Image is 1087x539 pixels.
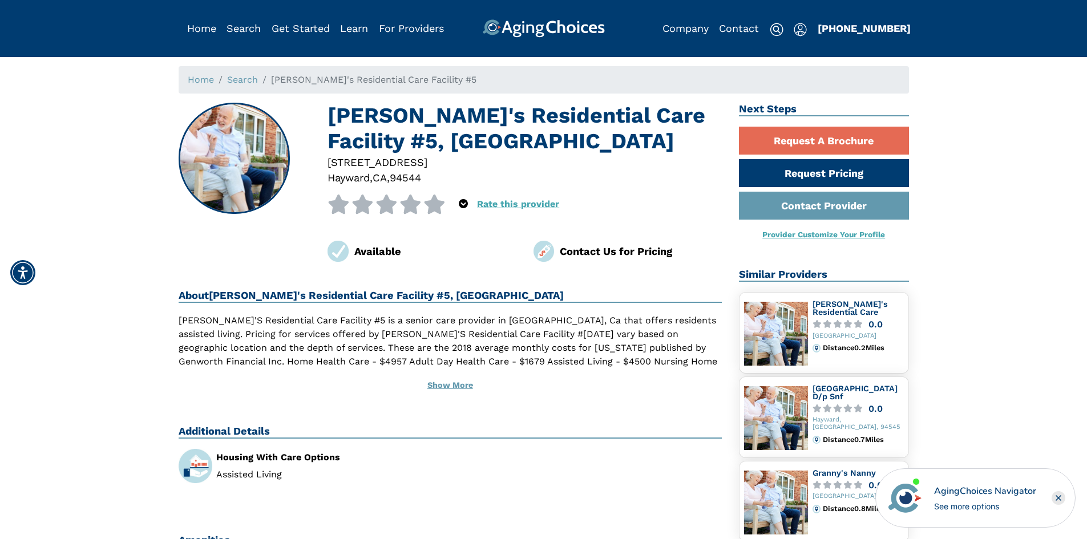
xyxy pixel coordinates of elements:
[813,481,904,489] a: 0.0
[818,22,911,34] a: [PHONE_NUMBER]
[340,22,368,34] a: Learn
[813,436,821,444] img: distance.svg
[868,481,883,489] div: 0.0
[813,468,876,477] a: Granny's Nanny
[739,127,909,155] a: Request A Brochure
[482,19,604,38] img: AgingChoices
[662,22,709,34] a: Company
[739,268,909,282] h2: Similar Providers
[868,404,883,413] div: 0.0
[719,22,759,34] a: Contact
[370,172,373,184] span: ,
[227,74,258,85] a: Search
[227,22,261,34] a: Search
[794,23,807,37] img: user-icon.svg
[934,484,1036,498] div: AgingChoices Navigator
[10,260,35,285] div: Accessibility Menu
[813,404,904,413] a: 0.0
[739,159,909,187] a: Request Pricing
[934,500,1036,512] div: See more options
[739,192,909,220] a: Contact Provider
[216,470,442,479] li: Assisted Living
[813,299,888,317] a: [PERSON_NAME]'s Residential Care
[328,172,370,184] span: Hayward
[560,244,722,259] div: Contact Us for Pricing
[179,104,289,213] img: Arleen's Residential Care Facility #5, Hayward CA
[886,479,924,517] img: avatar
[187,22,216,34] a: Home
[823,344,903,352] div: Distance 0.2 Miles
[868,320,883,329] div: 0.0
[379,22,444,34] a: For Providers
[272,22,330,34] a: Get Started
[739,103,909,116] h2: Next Steps
[794,19,807,38] div: Popover trigger
[271,74,476,85] span: [PERSON_NAME]'s Residential Care Facility #5
[813,344,821,352] img: distance.svg
[813,505,821,513] img: distance.svg
[216,453,442,462] div: Housing With Care Options
[477,198,559,209] a: Rate this provider
[770,23,783,37] img: search-icon.svg
[179,373,722,398] button: Show More
[328,155,722,170] div: [STREET_ADDRESS]
[823,436,903,444] div: Distance 0.7 Miles
[459,194,468,214] div: Popover trigger
[813,333,904,340] div: [GEOGRAPHIC_DATA]
[328,103,722,155] h1: [PERSON_NAME]'s Residential Care Facility #5, [GEOGRAPHIC_DATA]
[813,384,898,401] a: [GEOGRAPHIC_DATA] D/p Snf
[179,66,909,94] nav: breadcrumb
[813,416,904,431] div: Hayward, [GEOGRAPHIC_DATA], 94545
[387,172,390,184] span: ,
[179,425,722,439] h2: Additional Details
[1052,491,1065,505] div: Close
[813,320,904,329] a: 0.0
[188,74,214,85] a: Home
[813,493,904,500] div: [GEOGRAPHIC_DATA]
[227,19,261,38] div: Popover trigger
[179,289,722,303] h2: About [PERSON_NAME]'s Residential Care Facility #5, [GEOGRAPHIC_DATA]
[354,244,516,259] div: Available
[373,172,387,184] span: CA
[762,230,885,239] a: Provider Customize Your Profile
[823,505,903,513] div: Distance 0.8 Miles
[390,170,421,185] div: 94544
[179,314,722,382] p: [PERSON_NAME]'S Residential Care Facility #5 is a senior care provider in [GEOGRAPHIC_DATA], Ca t...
